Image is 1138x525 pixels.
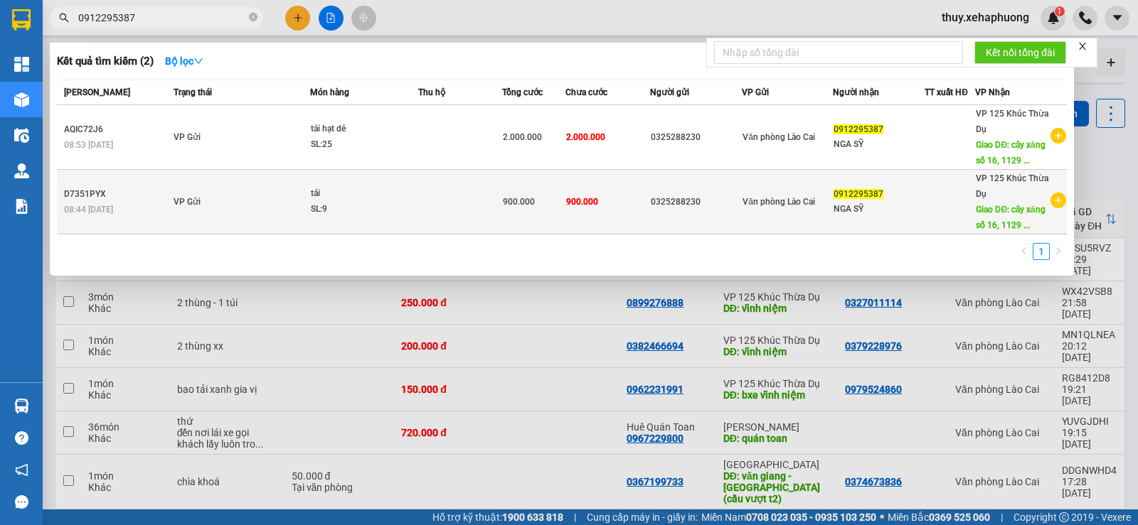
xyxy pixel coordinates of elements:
[174,132,201,142] span: VP Gửi
[743,132,815,142] span: Văn phòng Lào Cai
[986,45,1055,60] span: Kết nối tổng đài
[64,122,169,137] div: AQIC72J6
[1050,243,1067,260] button: right
[834,189,883,199] span: 0912295387
[174,87,212,97] span: Trạng thái
[311,121,418,137] div: tải hạt dẻ
[78,10,246,26] input: Tìm tên, số ĐT hoặc mã đơn
[1054,247,1063,255] span: right
[650,87,689,97] span: Người gửi
[503,197,535,207] span: 900.000
[15,431,28,445] span: question-circle
[1051,193,1066,208] span: plus-circle
[651,195,741,210] div: 0325288230
[1020,247,1028,255] span: left
[1051,128,1066,144] span: plus-circle
[503,132,542,142] span: 2.000.000
[1016,243,1033,260] li: Previous Page
[154,50,215,72] button: Bộ lọcdown
[59,13,69,23] span: search
[64,187,169,202] div: D7351PYX
[976,140,1045,166] span: Giao DĐ: cây xăng số 16, 1129 ...
[743,197,815,207] span: Văn phòng Lào Cai
[565,87,607,97] span: Chưa cước
[502,87,543,97] span: Tổng cước
[193,56,203,66] span: down
[651,130,741,145] div: 0325288230
[834,137,924,152] div: NGA SỸ
[833,87,879,97] span: Người nhận
[249,11,257,25] span: close-circle
[14,163,29,178] img: warehouse-icon
[976,109,1048,134] span: VP 125 Khúc Thừa Dụ
[834,202,924,217] div: NGA SỸ
[1078,41,1088,51] span: close
[834,124,883,134] span: 0912295387
[976,173,1048,199] span: VP 125 Khúc Thừa Dụ
[64,87,130,97] span: [PERSON_NAME]
[15,463,28,477] span: notification
[566,197,598,207] span: 900.000
[566,132,605,142] span: 2.000.000
[14,92,29,107] img: warehouse-icon
[1016,243,1033,260] button: left
[57,54,154,69] h3: Kết quả tìm kiếm ( 2 )
[14,199,29,214] img: solution-icon
[311,137,418,153] div: SL: 25
[311,186,418,202] div: tải
[742,87,769,97] span: VP Gửi
[12,9,31,31] img: logo-vxr
[165,55,203,67] strong: Bộ lọc
[1050,243,1067,260] li: Next Page
[310,87,349,97] span: Món hàng
[64,205,113,215] span: 08:44 [DATE]
[249,13,257,21] span: close-circle
[975,87,1010,97] span: VP Nhận
[1033,243,1050,260] li: 1
[1033,244,1049,259] a: 1
[976,205,1045,230] span: Giao DĐ: cây xăng số 16, 1129 ...
[714,41,963,64] input: Nhập số tổng đài
[14,128,29,143] img: warehouse-icon
[974,41,1066,64] button: Kết nối tổng đài
[174,197,201,207] span: VP Gửi
[311,202,418,217] div: SL: 9
[15,495,28,509] span: message
[14,399,29,413] img: warehouse-icon
[64,140,113,150] span: 08:53 [DATE]
[418,87,445,97] span: Thu hộ
[14,57,29,72] img: dashboard-icon
[925,87,968,97] span: TT xuất HĐ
